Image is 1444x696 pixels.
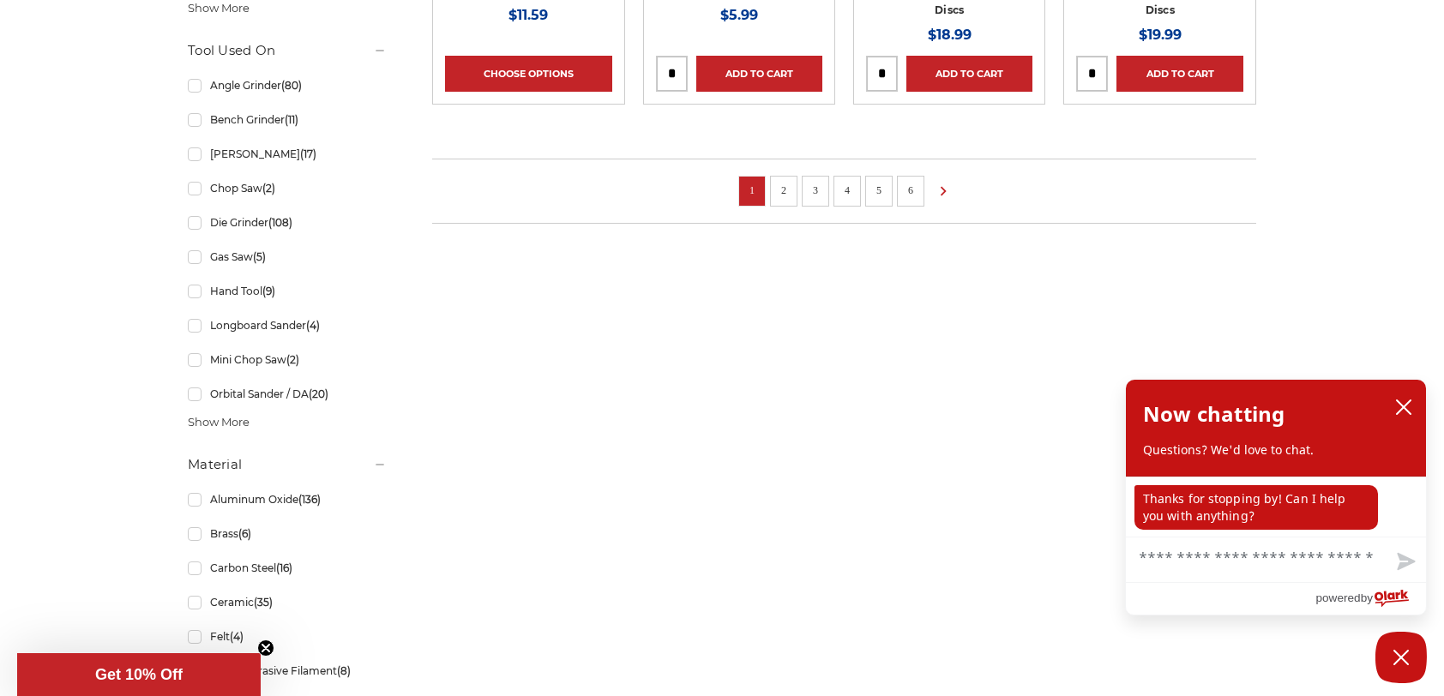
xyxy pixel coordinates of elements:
a: Mini Chop Saw [188,345,387,375]
span: (4) [306,319,320,332]
span: (2) [286,353,299,366]
span: (5) [253,250,266,263]
span: Show More [188,414,250,431]
a: Powered by Olark [1315,583,1426,615]
a: 2 [775,181,792,200]
p: Questions? We'd love to chat. [1143,441,1409,459]
h5: Material [188,454,387,475]
a: Die Grinder [188,207,387,237]
a: 5 [870,181,887,200]
a: Felt [188,621,387,651]
span: Get 10% Off [95,666,183,683]
a: Angle Grinder [188,70,387,100]
a: Chop Saw [188,173,387,203]
div: Get 10% OffClose teaser [17,653,261,696]
span: $18.99 [928,27,972,43]
button: Send message [1383,543,1426,582]
a: Choose Options [445,56,611,92]
a: Add to Cart [696,56,822,92]
a: Carbon Steel [188,553,387,583]
span: (20) [309,387,328,400]
span: (16) [276,561,292,574]
a: 6 [902,181,919,200]
span: (4) [230,630,244,643]
button: Close teaser [257,639,274,657]
span: (80) [281,79,302,92]
span: (9) [262,285,275,297]
a: Bench Grinder [188,105,387,135]
p: Thanks for stopping by! Can I help you with anything? [1134,485,1378,530]
span: (6) [238,527,251,540]
div: chat [1126,477,1426,537]
button: Close Chatbox [1375,632,1427,683]
a: 3 [807,181,824,200]
button: close chatbox [1390,394,1417,420]
a: Aluminum Oxide [188,484,387,514]
span: (2) [262,182,275,195]
a: [PERSON_NAME] [188,139,387,169]
span: powered [1315,587,1360,609]
a: 1 [743,181,761,200]
a: Add to Cart [1116,56,1242,92]
span: (108) [268,216,292,229]
span: (11) [285,113,298,126]
a: 4 [839,181,856,200]
span: (8) [337,664,351,677]
span: (35) [254,596,273,609]
span: $11.59 [508,7,548,23]
span: by [1361,587,1373,609]
a: Brass [188,519,387,549]
div: olark chatbox [1125,379,1427,615]
span: (136) [298,493,321,506]
a: Nylon Abrasive Filament [188,656,387,686]
a: Add to Cart [906,56,1032,92]
a: Gas Saw [188,242,387,272]
a: Longboard Sander [188,310,387,340]
span: $5.99 [720,7,758,23]
span: (17) [300,147,316,160]
a: Hand Tool [188,276,387,306]
h2: Now chatting [1143,397,1285,431]
span: $19.99 [1139,27,1182,43]
h5: Tool Used On [188,40,387,61]
a: Orbital Sander / DA [188,379,387,409]
a: Ceramic [188,587,387,617]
